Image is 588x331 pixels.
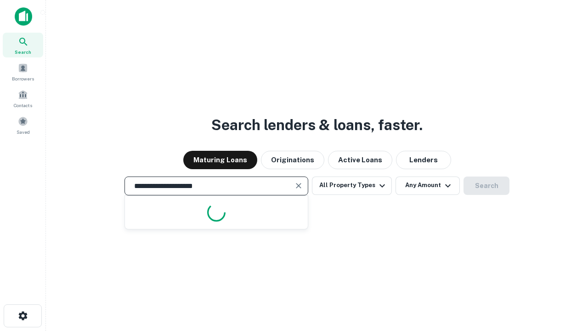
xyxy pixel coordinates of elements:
[542,257,588,302] iframe: Chat Widget
[261,151,324,169] button: Originations
[3,59,43,84] a: Borrowers
[15,48,31,56] span: Search
[12,75,34,82] span: Borrowers
[312,177,392,195] button: All Property Types
[183,151,257,169] button: Maturing Loans
[328,151,392,169] button: Active Loans
[17,128,30,136] span: Saved
[211,114,423,136] h3: Search lenders & loans, faster.
[3,33,43,57] a: Search
[15,7,32,26] img: capitalize-icon.png
[14,102,32,109] span: Contacts
[396,177,460,195] button: Any Amount
[3,86,43,111] a: Contacts
[396,151,451,169] button: Lenders
[292,179,305,192] button: Clear
[3,113,43,137] a: Saved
